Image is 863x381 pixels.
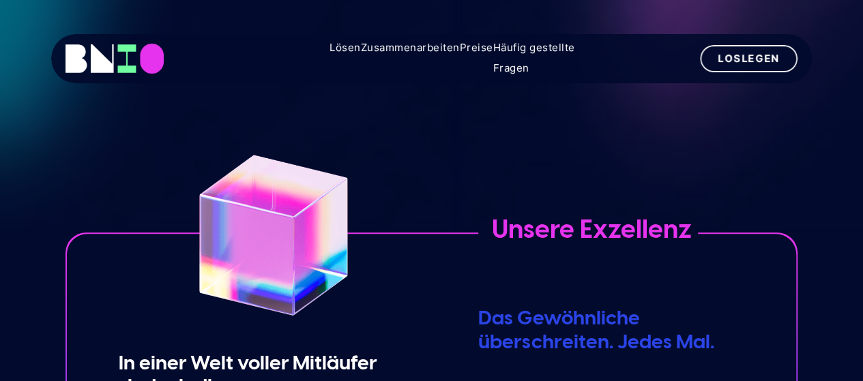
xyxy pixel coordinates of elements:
a: Lösen [330,37,361,80]
a: Häufig gestellte Fragen [493,37,589,80]
font: Häufig gestellte Fragen [493,41,574,74]
font: Zusammenarbeiten [360,41,459,54]
a: Preise [459,37,493,80]
a: Zusammenarbeiten [360,37,459,80]
font: loslegen [718,52,780,65]
font: Unsere Exzellenz [492,217,692,244]
font: Lösen [330,41,361,54]
a: loslegen [700,45,798,72]
font: Preise [459,41,493,54]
